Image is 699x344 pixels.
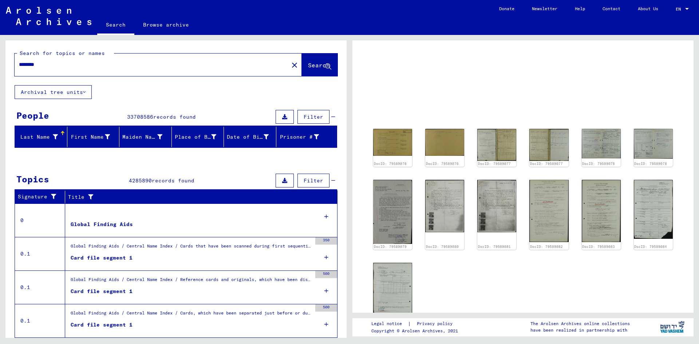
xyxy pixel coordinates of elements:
[18,131,67,143] div: Last Name
[227,133,269,141] div: Date of Birth
[71,276,312,286] div: Global Finding Aids / Central Name Index / Reference cards and originals, which have been discove...
[634,162,667,166] a: DocID: 79589078
[425,180,464,232] img: 001.jpg
[6,7,91,25] img: Arolsen_neg.svg
[371,320,461,328] div: |
[152,177,194,184] span: records found
[373,129,412,156] img: 001.jpg
[477,180,516,232] img: 001.jpg
[371,328,461,334] p: Copyright © Arolsen Archives, 2021
[97,16,134,35] a: Search
[411,320,461,328] a: Privacy policy
[71,310,312,320] div: Global Finding Aids / Central Name Index / Cards, which have been separated just before or during...
[373,263,412,322] img: 002.jpg
[634,129,673,159] img: 002.jpg
[276,127,337,147] mat-header-cell: Prisoner #
[529,180,568,242] img: 001.jpg
[373,180,412,244] img: 001.jpg
[297,174,329,187] button: Filter
[18,191,67,203] div: Signature
[172,127,224,147] mat-header-cell: Place of Birth
[279,133,319,141] div: Prisoner #
[127,114,153,120] span: 33708586
[426,162,459,166] a: DocID: 79589076
[634,245,667,249] a: DocID: 79589084
[122,131,171,143] div: Maiden Name
[175,133,217,141] div: Place of Birth
[129,177,152,184] span: 4285890
[67,127,120,147] mat-header-cell: First Name
[374,245,407,249] a: DocID: 79589079
[302,54,337,76] button: Search
[71,254,133,262] div: Card file segment 1
[15,270,65,304] td: 0.1
[18,193,59,201] div: Signature
[582,129,621,159] img: 001.jpg
[119,127,172,147] mat-header-cell: Maiden Name
[304,114,323,120] span: Filter
[478,162,511,166] a: DocID: 79589077
[134,16,198,33] a: Browse archive
[315,237,337,245] div: 350
[227,131,278,143] div: Date of Birth
[20,50,105,56] mat-label: Search for topics or names
[634,180,673,239] img: 001.jpg
[71,288,133,295] div: Card file segment 1
[15,203,65,237] td: 0
[530,327,630,333] p: have been realized in partnership with
[582,245,615,249] a: DocID: 79589083
[530,162,563,166] a: DocID: 79589077
[68,191,330,203] div: Title
[582,162,615,166] a: DocID: 79589078
[15,237,65,270] td: 0.1
[582,180,621,242] img: 001.jpg
[224,127,276,147] mat-header-cell: Date of Birth
[308,62,330,69] span: Search
[315,271,337,278] div: 500
[676,7,684,12] span: EN
[18,133,58,141] div: Last Name
[70,133,110,141] div: First Name
[16,109,49,122] div: People
[287,58,302,72] button: Clear
[374,162,407,166] a: DocID: 79589076
[426,245,459,249] a: DocID: 79589080
[425,129,464,156] img: 002.jpg
[122,133,162,141] div: Maiden Name
[71,321,133,329] div: Card file segment 1
[290,61,299,70] mat-icon: close
[304,177,323,184] span: Filter
[71,221,133,228] div: Global Finding Aids
[175,131,226,143] div: Place of Birth
[477,129,516,161] img: 001.jpg
[15,127,67,147] mat-header-cell: Last Name
[16,173,49,186] div: Topics
[315,304,337,312] div: 500
[297,110,329,124] button: Filter
[529,129,568,161] img: 002.jpg
[371,320,408,328] a: Legal notice
[15,304,65,337] td: 0.1
[70,131,119,143] div: First Name
[153,114,196,120] span: records found
[71,243,312,253] div: Global Finding Aids / Central Name Index / Cards that have been scanned during first sequential m...
[68,193,323,201] div: Title
[279,131,328,143] div: Prisoner #
[659,318,686,336] img: yv_logo.png
[15,85,92,99] button: Archival tree units
[530,245,563,249] a: DocID: 79589082
[530,320,630,327] p: The Arolsen Archives online collections
[478,245,511,249] a: DocID: 79589081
